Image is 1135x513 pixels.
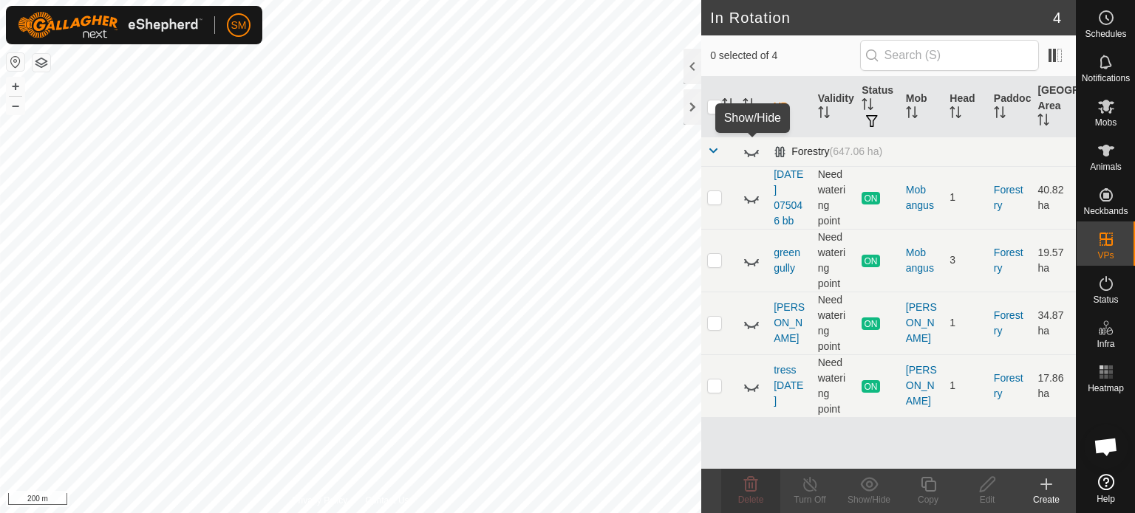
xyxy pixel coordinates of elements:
[7,78,24,95] button: +
[33,54,50,72] button: Map Layers
[862,192,879,204] span: ON
[812,354,856,417] td: Need watering point
[1032,77,1076,137] th: [GEOGRAPHIC_DATA] Area
[988,77,1032,137] th: Paddock
[1037,116,1049,128] p-sorticon: Activate to sort
[994,109,1006,120] p-sorticon: Activate to sort
[1032,354,1076,417] td: 17.86 ha
[829,145,882,157] span: (647.06 ha)
[1017,493,1076,506] div: Create
[18,12,202,38] img: Gallagher Logo
[1032,229,1076,292] td: 19.57 ha
[906,362,938,409] div: [PERSON_NAME]
[906,300,938,346] div: [PERSON_NAME]
[1085,30,1126,38] span: Schedules
[7,53,24,71] button: Reset Map
[906,245,938,276] div: Mob angus
[950,109,961,120] p-sorticon: Activate to sort
[1082,74,1130,83] span: Notifications
[768,77,812,137] th: VP
[812,292,856,354] td: Need watering point
[1090,162,1122,171] span: Animals
[994,309,1023,337] a: Forestry
[780,493,839,506] div: Turn Off
[944,354,988,417] td: 1
[899,493,958,506] div: Copy
[906,109,918,120] p-sorticon: Activate to sort
[774,301,805,344] a: [PERSON_NAME]
[906,182,938,213] div: Mob angus
[944,229,988,292] td: 3
[994,372,1023,399] a: Forestry
[1093,295,1118,304] span: Status
[839,493,899,506] div: Show/Hide
[862,317,879,330] span: ON
[958,493,1017,506] div: Edit
[1077,468,1135,509] a: Help
[365,494,409,507] a: Contact Us
[743,100,754,112] p-sorticon: Activate to sort
[900,77,944,137] th: Mob
[1083,207,1128,216] span: Neckbands
[862,380,879,393] span: ON
[862,255,879,267] span: ON
[774,247,800,274] a: green gully
[1088,384,1124,393] span: Heatmap
[994,247,1023,274] a: Forestry
[710,9,1053,27] h2: In Rotation
[860,40,1039,71] input: Search (S)
[774,168,803,227] a: [DATE] 075046 bb
[1095,118,1117,127] span: Mobs
[812,166,856,229] td: Need watering point
[862,100,873,112] p-sorticon: Activate to sort
[231,18,247,33] span: SM
[293,494,348,507] a: Privacy Policy
[856,77,900,137] th: Status
[774,145,882,158] div: Forestry
[722,100,734,112] p-sorticon: Activate to sort
[1053,7,1061,29] span: 4
[944,166,988,229] td: 1
[812,77,856,137] th: Validity
[738,495,764,505] span: Delete
[994,184,1023,211] a: Forestry
[1097,340,1114,348] span: Infra
[1032,166,1076,229] td: 40.82 ha
[1084,424,1128,469] div: Open chat
[812,229,856,292] td: Need watering point
[944,292,988,354] td: 1
[1097,251,1114,260] span: VPs
[818,109,830,120] p-sorticon: Activate to sort
[710,48,859,63] span: 0 selected of 4
[7,97,24,114] button: –
[944,77,988,137] th: Head
[1097,495,1115,503] span: Help
[774,364,803,407] a: tress [DATE]
[1032,292,1076,354] td: 34.87 ha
